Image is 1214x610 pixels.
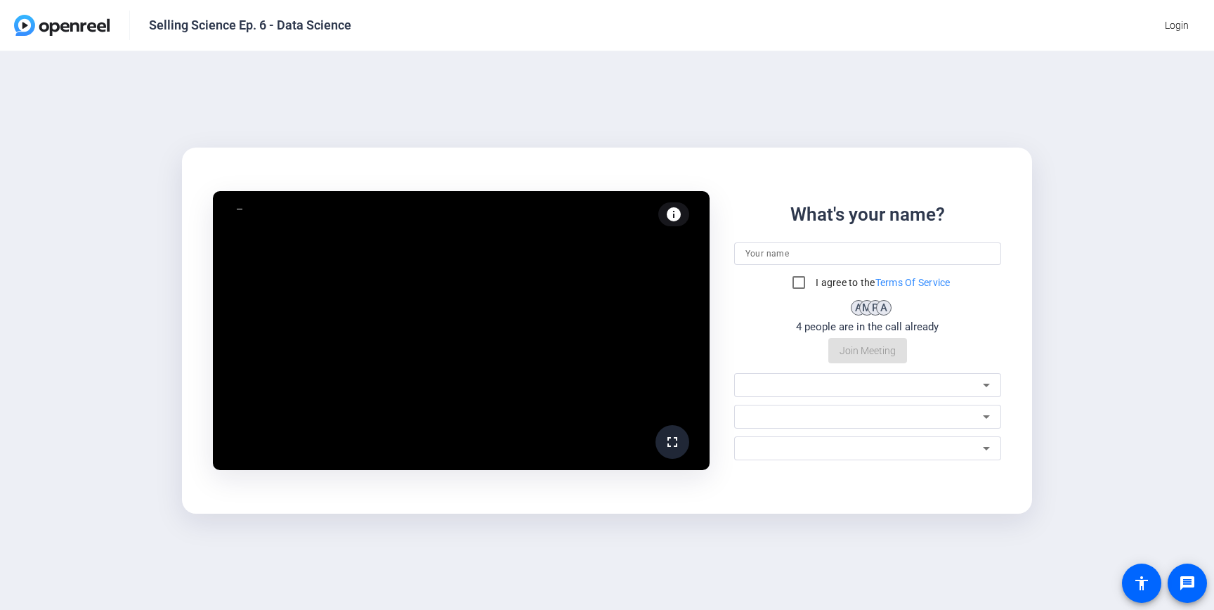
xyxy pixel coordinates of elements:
[745,245,991,262] input: Your name
[868,300,883,316] div: P
[796,319,939,335] div: 4 people are in the call already
[1154,13,1200,38] button: Login
[790,201,945,228] div: What's your name?
[859,300,875,316] div: M
[664,434,681,450] mat-icon: fullscreen
[665,206,682,223] mat-icon: info
[1165,18,1189,33] span: Login
[813,275,951,290] label: I agree to the
[1179,575,1196,592] mat-icon: message
[851,300,866,316] div: A
[1133,575,1150,592] mat-icon: accessibility
[876,300,892,316] div: A
[875,277,951,288] a: Terms Of Service
[14,15,110,36] img: OpenReel logo
[149,17,351,34] div: Selling Science Ep. 6 - Data Science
